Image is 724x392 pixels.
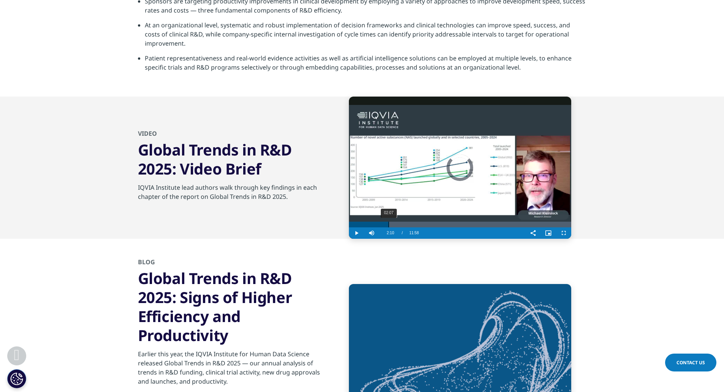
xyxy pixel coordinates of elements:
[676,359,705,366] span: Contact Us
[556,227,571,239] button: Fullscreen
[138,258,322,269] h2: blog
[541,227,556,239] button: Picture-in-Picture
[138,129,322,140] h2: video
[145,21,586,54] li: At an organizational level, systematic and robust implementation of decision frameworks and clini...
[349,97,571,239] video-js: Video Player
[349,227,364,239] button: Play
[7,369,26,388] button: Cookies Settings
[387,227,394,239] span: 2:10
[409,227,419,239] span: 11:58
[364,227,379,239] button: Mute
[349,222,571,227] div: Progress Bar
[665,354,716,371] a: Contact Us
[402,231,403,235] span: /
[138,140,322,178] h3: Global Trends in R&D 2025: Video Brief
[138,269,322,345] h3: Global Trends in R&D 2025: Signs of Higher Efficiency and Productivity
[138,349,322,390] p: Earlier this year, the IQVIA Institute for Human Data Science released Global Trends in R&D 2025 ...
[145,54,586,78] li: Patient representativeness and real-world evidence activities as well as artificial intelligence ...
[526,227,541,239] button: Share
[138,183,322,206] p: IQVIA Institute lead authors walk through key findings in each chapter of the report on Global Tr...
